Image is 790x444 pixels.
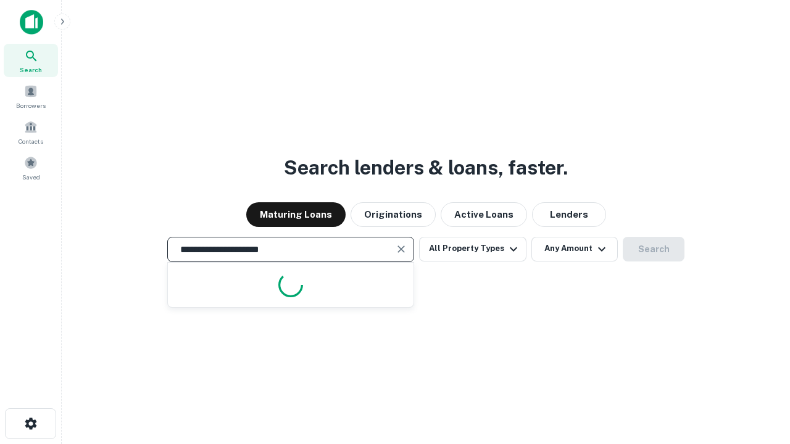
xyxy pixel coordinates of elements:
[393,240,410,258] button: Clear
[284,153,568,183] h3: Search lenders & loans, faster.
[531,237,618,261] button: Any Amount
[441,202,527,227] button: Active Loans
[19,136,43,146] span: Contacts
[246,202,346,227] button: Maturing Loans
[532,202,606,227] button: Lenders
[419,237,526,261] button: All Property Types
[4,151,58,184] a: Saved
[728,306,790,365] iframe: Chat Widget
[4,115,58,149] a: Contacts
[16,101,46,110] span: Borrowers
[22,172,40,182] span: Saved
[4,80,58,113] a: Borrowers
[20,10,43,35] img: capitalize-icon.png
[20,65,42,75] span: Search
[4,44,58,77] a: Search
[351,202,436,227] button: Originations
